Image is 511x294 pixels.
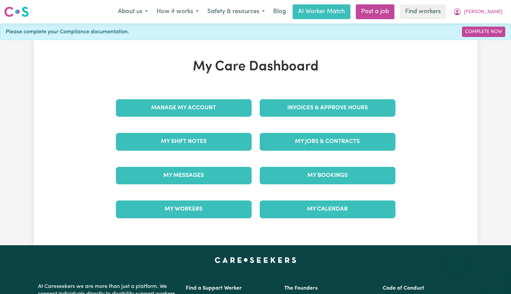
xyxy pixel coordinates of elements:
[116,167,252,184] a: My Messages
[203,5,269,19] button: Safety & resources
[383,286,424,291] a: Code of Conduct
[6,28,129,36] span: Please complete your Compliance documentation.
[112,59,399,75] h1: My Care Dashboard
[293,4,350,19] a: AI Worker Match
[449,251,463,264] iframe: Close message
[116,200,252,218] a: My Workers
[269,4,290,19] a: Blog
[215,257,296,263] a: Careseekers home page
[449,5,507,19] button: My Account
[114,5,152,19] button: About us
[116,99,252,117] a: Manage My Account
[4,6,29,18] img: Careseekers logo
[4,4,29,20] a: Careseekers logo
[260,99,395,117] a: Invoices & Approve Hours
[462,27,505,37] a: Complete Now
[186,286,242,291] a: Find a Support Worker
[400,4,446,19] a: Find workers
[284,286,317,291] a: The Founders
[260,133,395,150] a: My Jobs & Contracts
[484,267,506,289] iframe: Button to launch messaging window
[356,4,394,19] a: Post a job
[260,200,395,218] a: My Calendar
[260,167,395,184] a: My Bookings
[152,5,203,19] button: How it works
[464,8,503,16] span: [PERSON_NAME]
[116,133,252,150] a: My Shift Notes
